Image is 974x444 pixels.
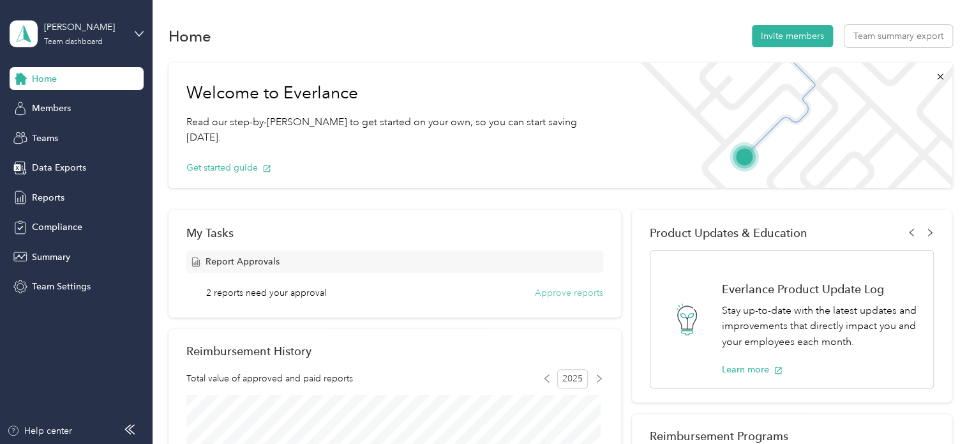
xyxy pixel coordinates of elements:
[650,226,807,240] span: Product Updates & Education
[722,363,783,376] button: Learn more
[206,286,326,300] span: 2 reports need your approval
[752,25,833,47] button: Invite members
[32,250,70,264] span: Summary
[186,161,271,174] button: Get started guide
[44,20,124,34] div: [PERSON_NAME]
[7,424,72,438] button: Help center
[32,280,91,293] span: Team Settings
[186,114,610,146] p: Read our step-by-[PERSON_NAME] to get started on your own, so you can start saving [DATE].
[32,191,64,204] span: Reports
[186,226,603,240] div: My Tasks
[722,282,920,296] h1: Everlance Product Update Log
[32,161,86,174] span: Data Exports
[650,429,934,443] h2: Reimbursement Programs
[186,83,610,103] h1: Welcome to Everlance
[44,38,103,46] div: Team dashboard
[557,369,588,388] span: 2025
[903,372,974,444] iframe: Everlance-gr Chat Button Frame
[32,72,57,86] span: Home
[186,372,353,385] span: Total value of approved and paid reports
[206,255,280,268] span: Report Approvals
[186,344,311,358] h2: Reimbursement History
[535,286,603,300] button: Approve reports
[32,220,82,234] span: Compliance
[844,25,952,47] button: Team summary export
[627,63,952,188] img: Welcome to everlance
[722,303,920,350] p: Stay up-to-date with the latest updates and improvements that directly impact you and your employ...
[169,29,211,43] h1: Home
[32,132,58,145] span: Teams
[32,102,71,115] span: Members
